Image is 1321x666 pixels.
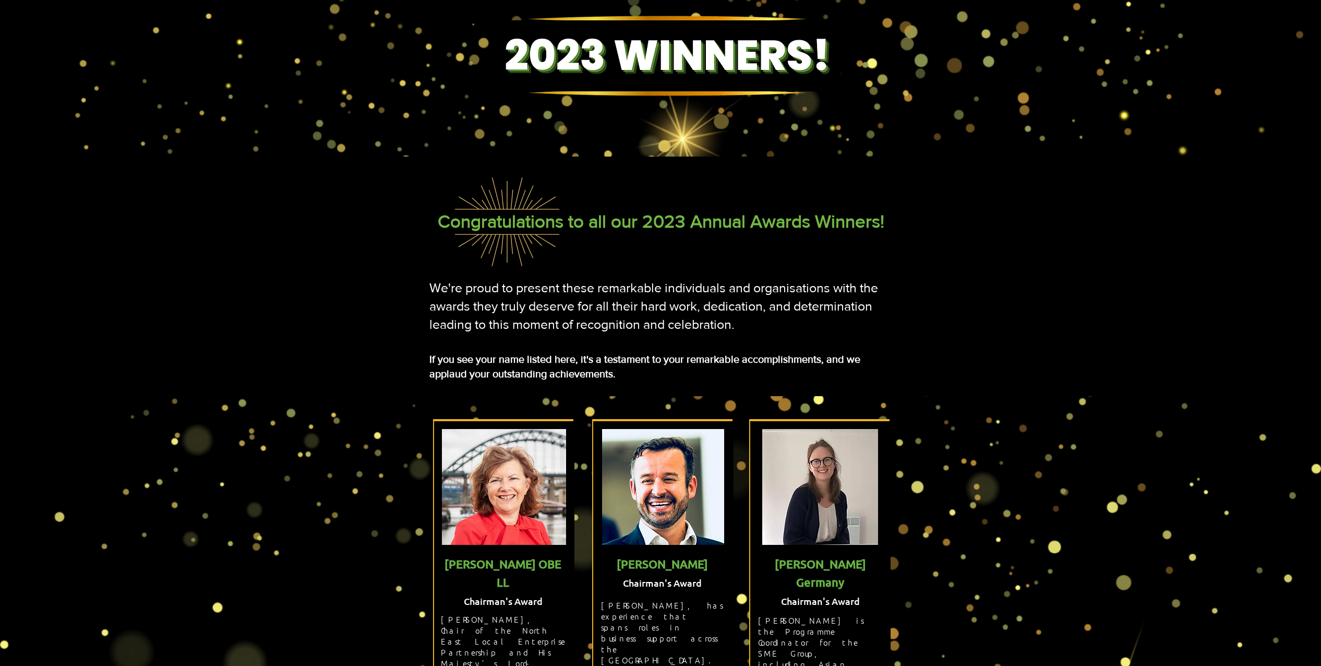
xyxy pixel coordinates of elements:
[781,595,860,607] span: Chairman's Award
[762,429,878,545] img: 1665475168588.jpeg
[775,557,866,589] span: [PERSON_NAME] Germany
[429,353,860,379] span: If you see your name listed here, it's a testament to your remarkable accomplishments, and we app...
[602,429,724,545] img: image (1).png
[623,577,702,589] span: Chairman's Award
[445,557,561,589] span: [PERSON_NAME] OBE LL
[617,557,708,571] span: [PERSON_NAME]
[429,280,878,331] span: We're proud to present these remarkable individuals and organisations with the awards they truly ...
[438,211,884,231] span: Congratulations to all our 2023 Annual Awards Winners!
[464,595,543,607] span: Chairman's Award
[442,429,566,545] img: image (2).png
